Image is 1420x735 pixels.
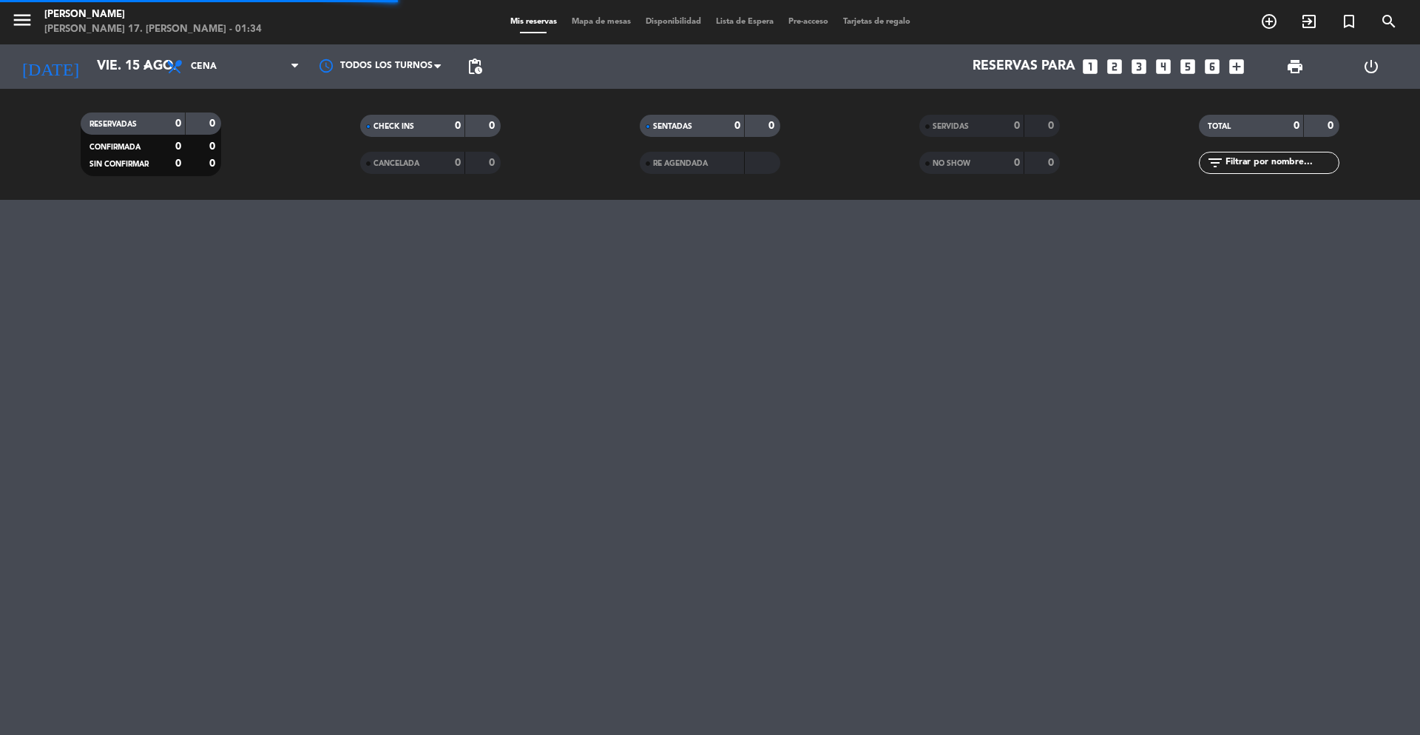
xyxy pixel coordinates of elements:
span: RE AGENDADA [653,160,708,167]
i: search [1380,13,1398,30]
i: filter_list [1206,154,1224,172]
div: [PERSON_NAME] [44,7,262,22]
strong: 0 [1328,121,1336,131]
strong: 0 [734,121,740,131]
strong: 0 [768,121,777,131]
span: SERVIDAS [933,123,969,130]
span: Reservas para [973,59,1075,74]
span: pending_actions [466,58,484,75]
i: looks_5 [1178,57,1197,76]
span: Lista de Espera [709,18,781,26]
span: SENTADAS [653,123,692,130]
i: looks_3 [1129,57,1149,76]
i: power_settings_new [1362,58,1380,75]
strong: 0 [489,158,498,168]
i: looks_4 [1154,57,1173,76]
span: TOTAL [1208,123,1231,130]
span: Tarjetas de regalo [836,18,918,26]
i: turned_in_not [1340,13,1358,30]
i: looks_6 [1203,57,1222,76]
span: RESERVADAS [89,121,137,128]
strong: 0 [489,121,498,131]
i: exit_to_app [1300,13,1318,30]
strong: 0 [1294,121,1299,131]
span: SIN CONFIRMAR [89,161,149,168]
span: CANCELADA [373,160,419,167]
strong: 0 [209,118,218,129]
i: looks_two [1105,57,1124,76]
button: menu [11,9,33,36]
strong: 0 [209,158,218,169]
div: [PERSON_NAME] 17. [PERSON_NAME] - 01:34 [44,22,262,37]
span: CONFIRMADA [89,144,141,151]
i: add_box [1227,57,1246,76]
div: LOG OUT [1333,44,1409,89]
span: Pre-acceso [781,18,836,26]
input: Filtrar por nombre... [1224,155,1339,171]
i: menu [11,9,33,31]
strong: 0 [1014,121,1020,131]
span: Disponibilidad [638,18,709,26]
strong: 0 [175,158,181,169]
span: NO SHOW [933,160,970,167]
i: looks_one [1081,57,1100,76]
strong: 0 [1014,158,1020,168]
strong: 0 [1048,158,1057,168]
span: print [1286,58,1304,75]
i: [DATE] [11,50,89,83]
strong: 0 [175,118,181,129]
strong: 0 [175,141,181,152]
i: add_circle_outline [1260,13,1278,30]
span: Mis reservas [503,18,564,26]
span: CHECK INS [373,123,414,130]
strong: 0 [1048,121,1057,131]
span: Mapa de mesas [564,18,638,26]
i: arrow_drop_down [138,58,155,75]
span: Cena [191,61,217,72]
strong: 0 [455,158,461,168]
strong: 0 [209,141,218,152]
strong: 0 [455,121,461,131]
